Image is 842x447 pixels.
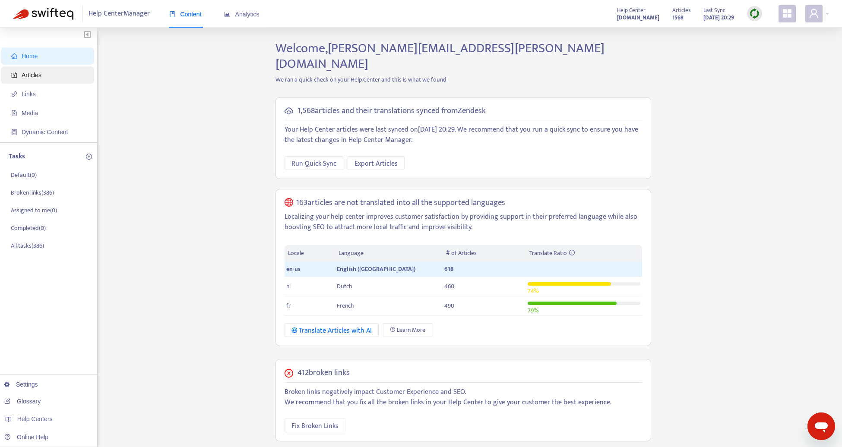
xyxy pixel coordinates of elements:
th: # of Articles [443,245,526,262]
div: Translate Articles with AI [291,325,372,336]
span: 618 [444,264,453,274]
button: Fix Broken Links [285,419,345,432]
span: plus-circle [86,154,92,160]
span: Articles [672,6,690,15]
p: Your Help Center articles were last synced on [DATE] 20:29 . We recommend that you run a quick sy... [285,125,642,145]
span: file-image [11,110,17,116]
span: fr [286,301,291,311]
img: Swifteq [13,8,73,20]
span: Dynamic Content [22,129,68,135]
span: Run Quick Sync [291,158,336,169]
a: Online Help [4,434,48,441]
p: Assigned to me ( 0 ) [11,206,57,215]
span: 74 % [528,286,538,296]
span: 79 % [528,305,538,315]
span: Content [169,11,202,18]
p: Broken links negatively impact Customer Experience and SEO. We recommend that you fix all the bro... [285,387,642,408]
span: Export Articles [355,158,398,169]
img: sync.dc5367851b00ba804db3.png [749,8,760,19]
h5: 412 broken links [298,368,350,378]
span: Media [22,110,38,116]
span: Fix Broken Links [291,421,339,431]
span: Learn More [397,325,425,335]
span: book [169,11,175,17]
a: Glossary [4,398,41,405]
iframe: Button to launch messaging window [807,412,835,440]
strong: 1568 [672,13,684,22]
span: Last Sync [703,6,725,15]
p: Tasks [9,151,25,162]
button: Translate Articles with AI [285,323,379,337]
div: Translate Ratio [529,249,638,258]
span: container [11,129,17,135]
span: en-us [286,264,301,274]
p: Default ( 0 ) [11,170,37,179]
p: All tasks ( 386 ) [11,241,44,250]
span: 460 [444,281,454,291]
span: 490 [444,301,454,311]
span: Links [22,91,36,98]
span: Dutch [337,281,352,291]
span: English ([GEOGRAPHIC_DATA]) [337,264,415,274]
span: Welcome, [PERSON_NAME][EMAIL_ADDRESS][PERSON_NAME][DOMAIN_NAME] [275,38,605,75]
span: Help Center Manager [89,6,150,22]
span: cloud-sync [285,107,293,115]
span: account-book [11,72,17,78]
a: [DOMAIN_NAME] [617,13,659,22]
h5: 1,568 articles and their translations synced from Zendesk [298,106,486,116]
span: French [337,301,354,311]
span: area-chart [224,11,230,17]
button: Run Quick Sync [285,156,343,170]
p: We ran a quick check on your Help Center and this is what we found [269,75,658,84]
p: Broken links ( 386 ) [11,188,54,197]
span: global [285,198,293,208]
a: Settings [4,381,38,388]
span: Help Center [617,6,646,15]
span: nl [286,281,291,291]
span: Analytics [224,11,260,18]
span: close-circle [285,369,293,378]
span: Articles [22,72,41,79]
strong: [DATE] 20:29 [703,13,734,22]
a: Learn More [383,323,432,337]
th: Locale [285,245,336,262]
span: Help Centers [17,416,53,422]
span: user [809,8,819,19]
th: Language [335,245,442,262]
button: Export Articles [348,156,405,170]
h5: 163 articles are not translated into all the supported languages [296,198,505,208]
span: appstore [782,8,792,19]
p: Completed ( 0 ) [11,223,46,233]
p: Localizing your help center improves customer satisfaction by providing support in their preferre... [285,212,642,233]
span: link [11,91,17,97]
span: Home [22,53,38,60]
span: home [11,53,17,59]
